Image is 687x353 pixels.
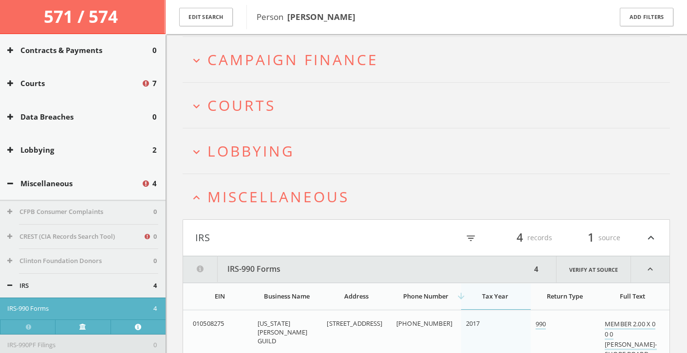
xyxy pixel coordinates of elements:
[44,5,122,28] span: 571 / 574
[396,292,455,300] div: Phone Number
[531,256,541,282] div: 4
[512,229,527,246] span: 4
[536,292,594,300] div: Return Type
[536,319,546,330] a: 990
[190,189,670,205] button: expand_lessMiscellaneous
[152,178,157,189] span: 4
[258,292,316,300] div: Business Name
[193,292,247,300] div: EIN
[466,319,480,328] span: 2017
[195,229,427,246] button: IRS
[7,178,141,189] button: Miscellaneous
[152,111,157,123] span: 0
[183,256,531,282] button: IRS-990 Forms
[645,229,657,246] i: expand_less
[153,256,157,266] span: 0
[152,45,157,56] span: 0
[465,233,476,244] i: filter_list
[207,50,378,70] span: Campaign Finance
[190,100,203,113] i: expand_more
[631,256,669,282] i: expand_less
[562,229,620,246] div: source
[190,52,670,68] button: expand_moreCampaign Finance
[190,143,670,159] button: expand_moreLobbying
[7,281,153,291] button: IRS
[179,8,233,27] button: Edit Search
[556,256,631,282] a: Verify at source
[7,111,152,123] button: Data Breaches
[153,340,157,350] span: 0
[207,141,295,161] span: Lobbying
[152,144,157,156] span: 2
[207,187,349,207] span: Miscellaneous
[193,319,224,328] span: 010508275
[396,319,452,328] span: [PHONE_NUMBER]
[190,97,670,113] button: expand_moreCourts
[583,229,598,246] span: 1
[7,304,153,314] button: IRS-990 Forms
[287,11,355,22] b: [PERSON_NAME]
[7,45,152,56] button: Contracts & Payments
[327,292,386,300] div: Address
[7,340,153,350] button: IRS-990PF Filings
[7,207,153,217] button: CFPB Consumer Complaints
[7,256,153,266] button: Clinton Foundation Donors
[456,291,466,301] i: arrow_downward
[153,207,157,217] span: 0
[190,145,203,159] i: expand_more
[605,292,660,300] div: Full Text
[466,292,525,300] div: Tax Year
[207,95,276,115] span: Courts
[190,54,203,67] i: expand_more
[153,232,157,242] span: 0
[153,304,157,314] span: 4
[7,144,152,156] button: Lobbying
[620,8,673,27] button: Add Filters
[55,319,110,334] a: Verify at source
[257,11,355,22] span: Person
[327,319,382,328] span: [STREET_ADDRESS]
[153,281,157,291] span: 4
[494,229,552,246] div: records
[7,232,143,242] button: CREST (CIA Records Search Tool)
[152,78,157,89] span: 7
[190,191,203,204] i: expand_less
[258,319,308,345] span: [US_STATE] [PERSON_NAME] GUILD
[7,78,141,89] button: Courts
